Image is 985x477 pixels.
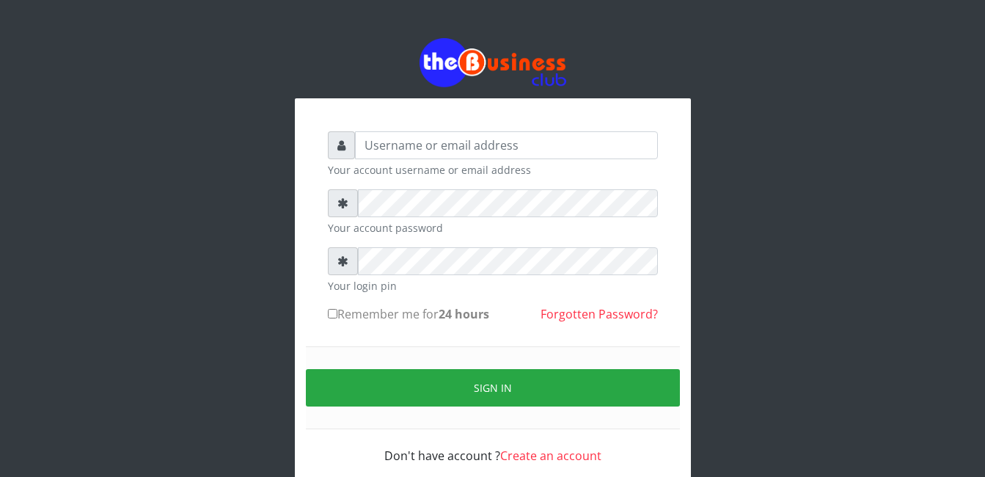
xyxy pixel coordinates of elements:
[328,220,658,236] small: Your account password
[355,131,658,159] input: Username or email address
[328,305,489,323] label: Remember me for
[328,309,337,318] input: Remember me for24 hours
[541,306,658,322] a: Forgotten Password?
[328,162,658,178] small: Your account username or email address
[328,429,658,465] div: Don't have account ?
[500,448,601,464] a: Create an account
[306,369,680,407] button: Sign in
[439,306,489,322] b: 24 hours
[328,278,658,294] small: Your login pin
